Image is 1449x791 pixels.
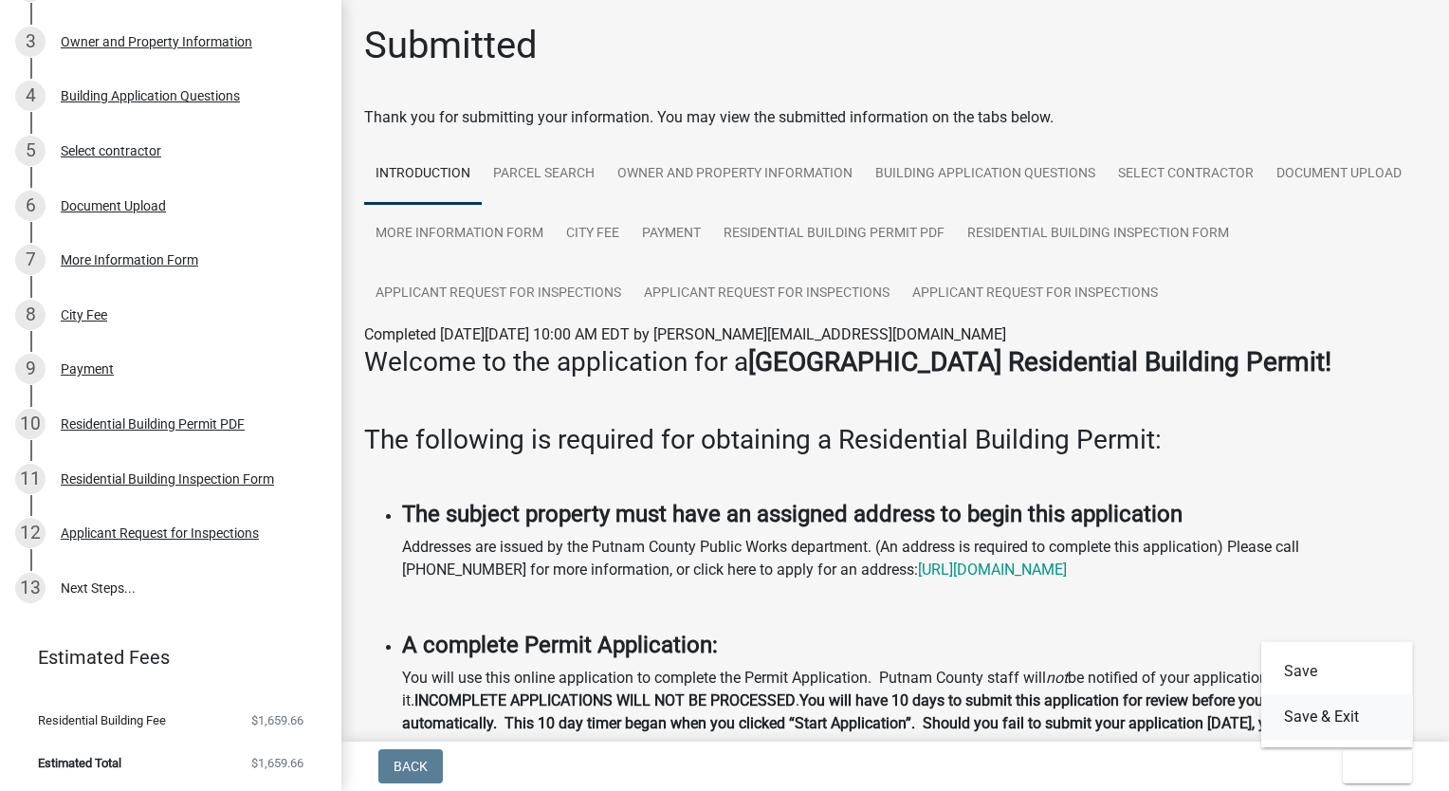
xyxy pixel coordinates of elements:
[402,667,1426,758] p: You will use this online application to complete the Permit Application. Putnam County staff will...
[61,308,107,322] div: City Fee
[15,245,46,275] div: 7
[15,81,46,111] div: 4
[1358,759,1385,774] span: Exit
[364,424,1426,456] h3: The following is required for obtaining a Residential Building Permit:
[482,144,606,205] a: Parcel search
[402,501,1183,527] strong: The subject property must have an assigned address to begin this application
[402,691,1409,755] strong: You will have 10 days to submit this application for review before your application is closed aut...
[61,417,245,431] div: Residential Building Permit PDF
[364,144,482,205] a: Introduction
[364,325,1006,343] span: Completed [DATE][DATE] 10:00 AM EDT by [PERSON_NAME][EMAIL_ADDRESS][DOMAIN_NAME]
[364,264,633,324] a: Applicant Request for Inspections
[15,27,46,57] div: 3
[61,253,198,267] div: More Information Form
[364,204,555,265] a: More Information Form
[61,362,114,376] div: Payment
[251,757,303,769] span: $1,659.66
[15,518,46,548] div: 12
[402,536,1426,581] p: Addresses are issued by the Putnam County Public Works department. (An address is required to com...
[864,144,1107,205] a: Building Application Questions
[61,35,252,48] div: Owner and Property Information
[15,300,46,330] div: 8
[956,204,1240,265] a: Residential Building Inspection Form
[378,749,443,783] button: Back
[1343,749,1412,783] button: Exit
[712,204,956,265] a: Residential Building Permit PDF
[61,472,274,486] div: Residential Building Inspection Form
[364,106,1426,129] div: Thank you for submitting your information. You may view the submitted information on the tabs below.
[1107,144,1265,205] a: Select contractor
[364,346,1426,378] h3: Welcome to the application for a
[918,561,1067,579] a: [URL][DOMAIN_NAME]
[38,757,121,769] span: Estimated Total
[15,409,46,439] div: 10
[15,136,46,166] div: 5
[38,714,166,727] span: Residential Building Fee
[748,346,1331,377] strong: [GEOGRAPHIC_DATA] Residential Building Permit!
[633,264,901,324] a: Applicant Request for Inspections
[364,23,538,68] h1: Submitted
[555,204,631,265] a: City Fee
[606,144,864,205] a: Owner and Property Information
[15,573,46,603] div: 13
[901,264,1169,324] a: Applicant Request for Inspections
[61,89,240,102] div: Building Application Questions
[15,354,46,384] div: 9
[15,464,46,494] div: 11
[1261,694,1413,740] button: Save & Exit
[61,199,166,212] div: Document Upload
[15,191,46,221] div: 6
[61,144,161,157] div: Select contractor
[1265,144,1413,205] a: Document Upload
[394,759,428,774] span: Back
[251,714,303,727] span: $1,659.66
[1046,669,1068,687] i: not
[631,204,712,265] a: Payment
[414,691,796,709] strong: INCOMPLETE APPLICATIONS WILL NOT BE PROCESSED
[1261,641,1413,747] div: Exit
[15,638,311,676] a: Estimated Fees
[61,526,259,540] div: Applicant Request for Inspections
[402,632,718,658] strong: A complete Permit Application:
[1261,649,1413,694] button: Save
